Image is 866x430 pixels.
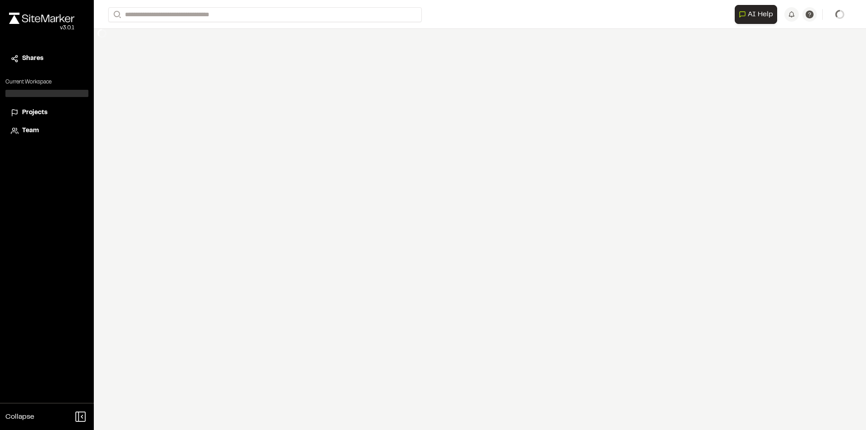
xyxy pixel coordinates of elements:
[108,7,124,22] button: Search
[735,5,777,24] button: Open AI Assistant
[735,5,781,24] div: Open AI Assistant
[11,54,83,64] a: Shares
[9,24,74,32] div: Oh geez...please don't...
[11,108,83,118] a: Projects
[22,126,39,136] span: Team
[5,78,88,86] p: Current Workspace
[22,54,43,64] span: Shares
[11,126,83,136] a: Team
[9,13,74,24] img: rebrand.png
[5,412,34,422] span: Collapse
[22,108,47,118] span: Projects
[748,9,773,20] span: AI Help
